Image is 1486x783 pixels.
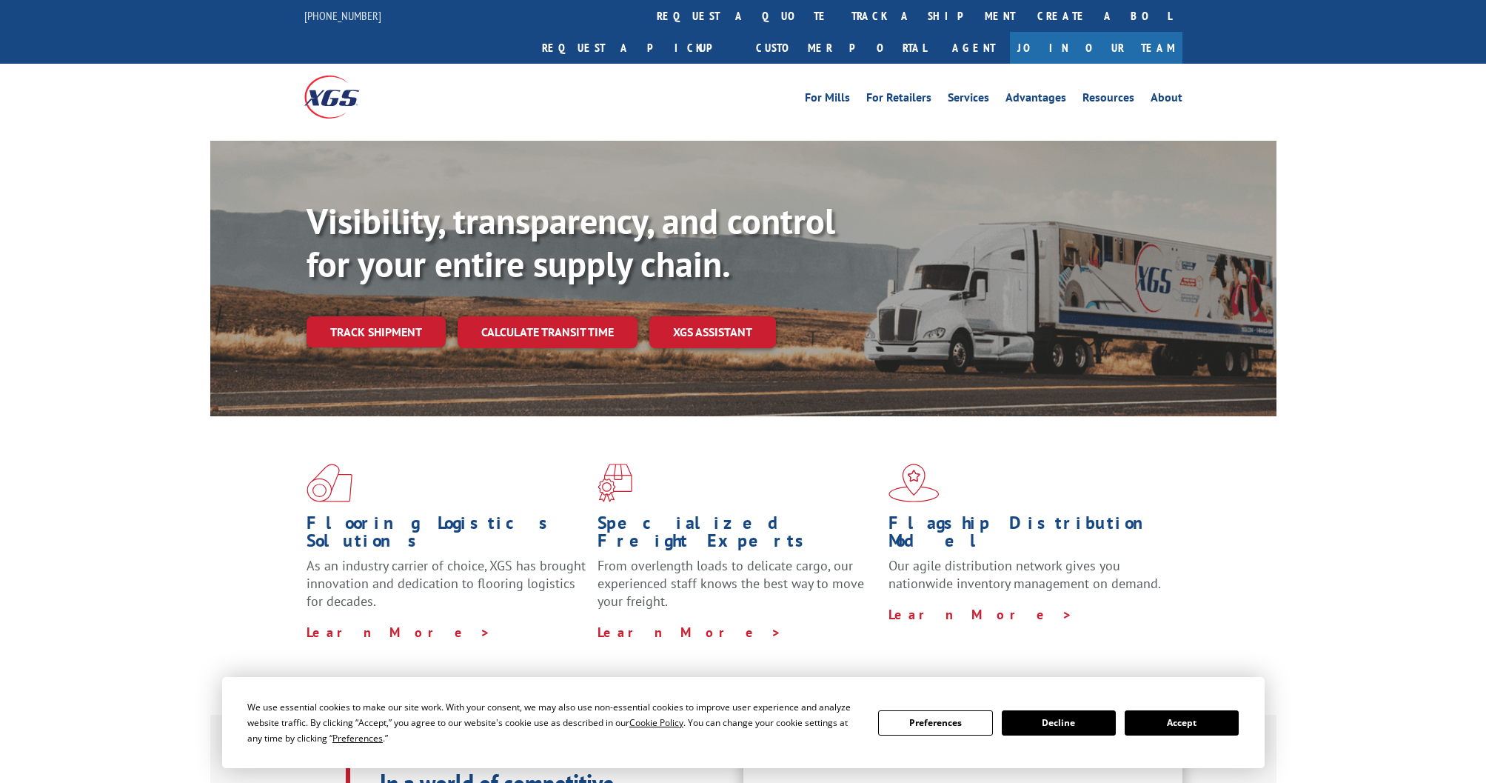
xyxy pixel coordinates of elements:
[745,32,937,64] a: Customer Portal
[458,316,637,348] a: Calculate transit time
[247,699,860,746] div: We use essential cookies to make our site work. With your consent, we may also use non-essential ...
[222,677,1265,768] div: Cookie Consent Prompt
[888,464,940,502] img: xgs-icon-flagship-distribution-model-red
[598,557,877,623] p: From overlength loads to delicate cargo, our experienced staff knows the best way to move your fr...
[878,710,992,736] button: Preferences
[805,92,850,108] a: For Mills
[1010,32,1182,64] a: Join Our Team
[598,624,782,641] a: Learn More >
[649,316,776,348] a: XGS ASSISTANT
[307,557,586,610] span: As an industry carrier of choice, XGS has brought innovation and dedication to flooring logistics...
[307,198,835,287] b: Visibility, transparency, and control for your entire supply chain.
[307,316,446,347] a: Track shipment
[888,557,1161,592] span: Our agile distribution network gives you nationwide inventory management on demand.
[307,514,586,557] h1: Flooring Logistics Solutions
[866,92,931,108] a: For Retailers
[1151,92,1182,108] a: About
[1082,92,1134,108] a: Resources
[948,92,989,108] a: Services
[598,514,877,557] h1: Specialized Freight Experts
[332,732,383,744] span: Preferences
[937,32,1010,64] a: Agent
[531,32,745,64] a: Request a pickup
[307,624,491,641] a: Learn More >
[1002,710,1116,736] button: Decline
[598,464,632,502] img: xgs-icon-focused-on-flooring-red
[888,606,1073,623] a: Learn More >
[888,514,1168,557] h1: Flagship Distribution Model
[1005,92,1066,108] a: Advantages
[629,716,683,729] span: Cookie Policy
[307,464,352,502] img: xgs-icon-total-supply-chain-intelligence-red
[1125,710,1239,736] button: Accept
[304,8,381,23] a: [PHONE_NUMBER]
